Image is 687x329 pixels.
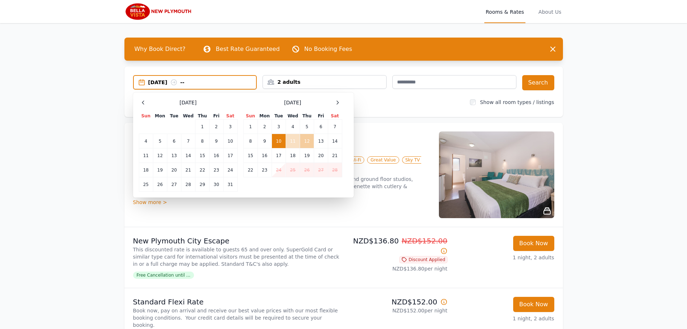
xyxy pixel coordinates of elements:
td: 29 [195,177,210,192]
td: 12 [300,134,314,148]
td: 31 [223,177,237,192]
label: Show all room types / listings [480,99,554,105]
th: Sat [328,113,342,120]
td: 1 [243,120,257,134]
th: Thu [195,113,210,120]
p: NZD$152.00 per night [347,307,448,314]
td: 26 [153,177,167,192]
td: 16 [257,148,272,163]
td: 17 [272,148,286,163]
th: Thu [300,113,314,120]
td: 11 [286,134,300,148]
td: 3 [223,120,237,134]
td: 5 [300,120,314,134]
span: Why Book Direct? [129,42,191,56]
td: 27 [167,177,181,192]
th: Wed [286,113,300,120]
td: 1 [195,120,210,134]
td: 21 [328,148,342,163]
td: 21 [181,163,195,177]
td: 20 [314,148,328,163]
p: NZD$136.80 [347,236,448,256]
td: 17 [223,148,237,163]
td: 4 [286,120,300,134]
th: Tue [272,113,286,120]
td: 18 [286,148,300,163]
td: 3 [272,120,286,134]
span: Great Value [367,156,399,164]
button: Book Now [513,236,554,251]
td: 2 [210,120,223,134]
th: Sat [223,113,237,120]
td: 5 [153,134,167,148]
span: [DATE] [284,99,301,106]
th: Fri [210,113,223,120]
div: [DATE] -- [148,79,256,86]
p: No Booking Fees [304,45,352,53]
p: Standard Flexi Rate [133,297,341,307]
td: 7 [328,120,342,134]
img: Bella Vista New Plymouth [124,3,194,20]
td: 18 [139,163,153,177]
td: 14 [328,134,342,148]
td: 15 [195,148,210,163]
td: 14 [181,148,195,163]
td: 13 [314,134,328,148]
td: 22 [243,163,257,177]
td: 9 [210,134,223,148]
p: NZD$136.80 per night [347,265,448,272]
td: 11 [139,148,153,163]
td: 26 [300,163,314,177]
p: Book now, pay on arrival and receive our best value prices with our most flexible booking conditi... [133,307,341,329]
td: 12 [153,148,167,163]
div: Show more > [133,199,430,206]
td: 10 [272,134,286,148]
td: 23 [210,163,223,177]
td: 28 [181,177,195,192]
button: Search [522,75,554,90]
p: NZD$152.00 [347,297,448,307]
td: 7 [181,134,195,148]
td: 8 [195,134,210,148]
td: 6 [167,134,181,148]
td: 27 [314,163,328,177]
th: Fri [314,113,328,120]
td: 25 [286,163,300,177]
td: 19 [153,163,167,177]
td: 23 [257,163,272,177]
div: 2 adults [263,78,386,86]
td: 13 [167,148,181,163]
td: 9 [257,134,272,148]
th: Mon [153,113,167,120]
button: Book Now [513,297,554,312]
td: 24 [272,163,286,177]
span: NZD$152.00 [402,237,448,245]
span: Free Cancellation until ... [133,272,194,279]
td: 8 [243,134,257,148]
span: [DATE] [180,99,197,106]
td: 4 [139,134,153,148]
th: Sun [243,113,257,120]
td: 30 [210,177,223,192]
p: 1 night, 2 adults [453,315,554,322]
td: 19 [300,148,314,163]
td: 25 [139,177,153,192]
td: 20 [167,163,181,177]
p: 1 night, 2 adults [453,254,554,261]
p: This discounted rate is available to guests 65 and over only. SuperGold Card or similar type card... [133,246,341,268]
td: 10 [223,134,237,148]
td: 15 [243,148,257,163]
td: 6 [314,120,328,134]
p: New Plymouth City Escape [133,236,341,246]
span: Discount Applied [399,256,448,263]
th: Mon [257,113,272,120]
th: Sun [139,113,153,120]
p: Best Rate Guaranteed [216,45,279,53]
td: 2 [257,120,272,134]
th: Wed [181,113,195,120]
th: Tue [167,113,181,120]
td: 22 [195,163,210,177]
td: 16 [210,148,223,163]
td: 28 [328,163,342,177]
td: 24 [223,163,237,177]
